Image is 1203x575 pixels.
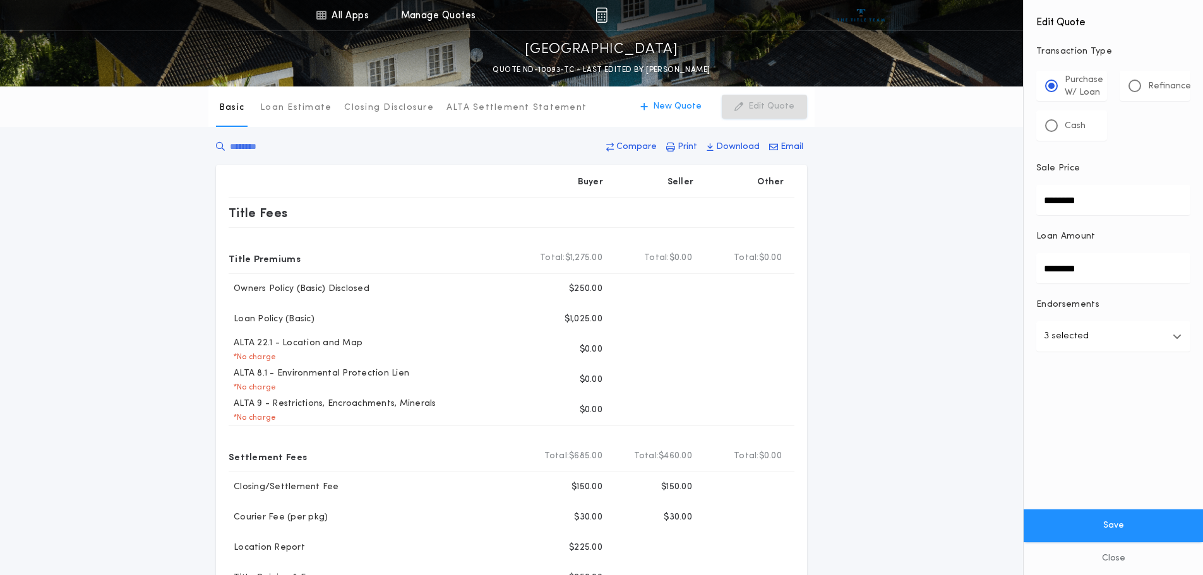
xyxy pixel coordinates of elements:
[229,542,305,554] p: Location Report
[661,481,692,494] p: $150.00
[758,176,784,189] p: Other
[678,141,697,153] p: Print
[229,337,362,350] p: ALTA 22.1 - Location and Map
[569,450,602,463] span: $685.00
[229,382,276,393] p: * No charge
[540,252,565,264] b: Total:
[493,64,710,76] p: QUOTE ND-10093-TC - LAST EDITED BY [PERSON_NAME]
[748,100,794,113] p: Edit Quote
[578,176,603,189] p: Buyer
[669,252,692,264] span: $0.00
[1065,120,1086,133] p: Cash
[1036,162,1080,175] p: Sale Price
[229,481,339,494] p: Closing/Settlement Fee
[781,141,803,153] p: Email
[716,141,760,153] p: Download
[572,481,602,494] p: $150.00
[616,141,657,153] p: Compare
[759,450,782,463] span: $0.00
[229,367,409,380] p: ALTA 8.1 - Environmental Protection Lien
[1036,185,1190,215] input: Sale Price
[1036,253,1190,283] input: Loan Amount
[703,136,763,158] button: Download
[574,511,602,524] p: $30.00
[634,450,659,463] b: Total:
[229,511,328,524] p: Courier Fee (per pkg)
[229,413,276,423] p: * No charge
[837,9,885,21] img: vs-icon
[229,313,314,326] p: Loan Policy (Basic)
[580,404,602,417] p: $0.00
[659,450,692,463] span: $460.00
[260,102,332,114] p: Loan Estimate
[1024,542,1203,575] button: Close
[344,102,434,114] p: Closing Disclosure
[1036,321,1190,352] button: 3 selected
[580,343,602,356] p: $0.00
[580,374,602,386] p: $0.00
[446,102,587,114] p: ALTA Settlement Statement
[759,252,782,264] span: $0.00
[229,248,301,268] p: Title Premiums
[722,95,807,119] button: Edit Quote
[596,8,607,23] img: img
[525,40,678,60] p: [GEOGRAPHIC_DATA]
[569,542,602,554] p: $225.00
[628,95,714,119] button: New Quote
[734,252,759,264] b: Total:
[544,450,570,463] b: Total:
[229,283,369,295] p: Owners Policy (Basic) Disclosed
[1044,329,1089,344] p: 3 selected
[1036,45,1190,58] p: Transaction Type
[664,511,692,524] p: $30.00
[734,450,759,463] b: Total:
[662,136,701,158] button: Print
[765,136,807,158] button: Email
[229,352,276,362] p: * No charge
[1036,299,1190,311] p: Endorsements
[229,398,436,410] p: ALTA 9 - Restrictions, Encroachments, Minerals
[1036,8,1190,30] h4: Edit Quote
[229,446,307,466] p: Settlement Fees
[1148,80,1191,93] p: Refinance
[569,283,602,295] p: $250.00
[1065,74,1103,99] p: Purchase W/ Loan
[1024,509,1203,542] button: Save
[565,313,602,326] p: $1,025.00
[653,100,702,113] p: New Quote
[229,203,288,223] p: Title Fees
[667,176,694,189] p: Seller
[1036,230,1096,243] p: Loan Amount
[219,102,244,114] p: Basic
[644,252,669,264] b: Total:
[602,136,661,158] button: Compare
[565,252,602,264] span: $1,275.00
